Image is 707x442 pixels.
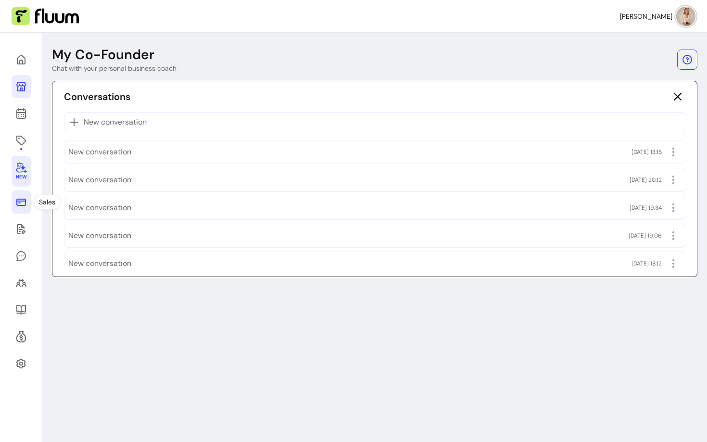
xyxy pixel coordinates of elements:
button: avatar[PERSON_NAME] [620,7,695,26]
span: New conversation [68,202,131,214]
p: My Co-Founder [52,46,154,63]
span: New conversation [68,146,131,158]
a: Home [12,48,31,71]
p: Conversations [64,90,130,103]
a: New [12,156,31,187]
a: My Page [12,75,31,98]
a: Calendar [12,102,31,125]
span: New conversation [68,174,131,186]
span: New conversation [84,116,147,128]
p: Chat with your personal business coach [52,63,177,73]
a: Refer & Earn [12,325,31,348]
span: New conversation [68,230,131,241]
span: [DATE] 13:15 [631,148,662,156]
a: My Messages [12,244,31,267]
span: [DATE] 18:12 [631,260,662,267]
span: New conversation [68,258,131,269]
span: [DATE] 19:06 [629,232,662,240]
div: Sales [34,195,60,209]
a: Clients [12,271,31,294]
a: Offerings [12,129,31,152]
a: Settings [12,352,31,375]
span: [DATE] 19:34 [630,204,662,212]
span: New [16,174,26,180]
img: Fluum Logo [12,7,79,25]
a: Resources [12,298,31,321]
img: avatar [676,7,695,26]
span: [PERSON_NAME] [620,12,672,21]
a: Waivers [12,217,31,240]
span: [DATE] 20:12 [630,176,662,184]
a: Sales [12,190,31,214]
